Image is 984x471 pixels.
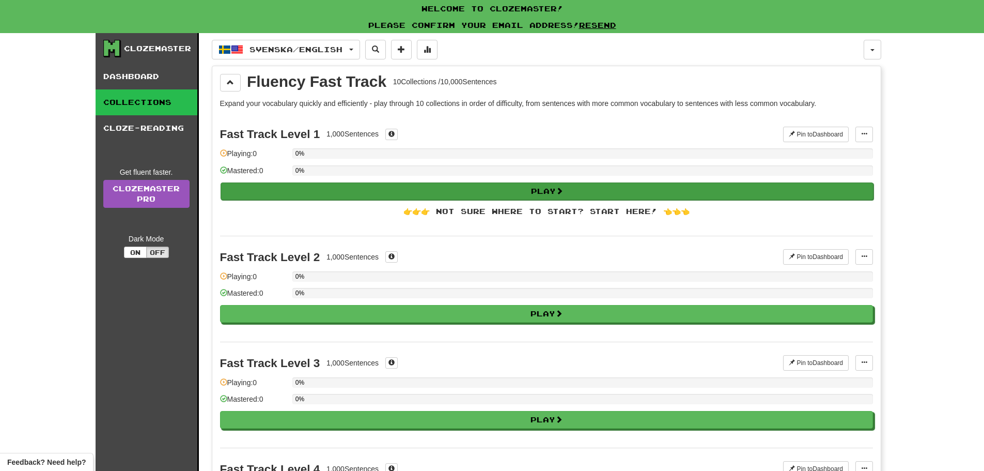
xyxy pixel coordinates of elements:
[365,40,386,59] button: Search sentences
[220,288,287,305] div: Mastered: 0
[220,165,287,183] div: Mastered: 0
[220,128,320,141] div: Fast Track Level 1
[783,355,849,371] button: Pin toDashboard
[247,74,386,89] div: Fluency Fast Track
[391,40,412,59] button: Add sentence to collection
[220,98,873,109] p: Expand your vocabulary quickly and efficiently - play through 10 collections in order of difficul...
[326,252,379,262] div: 1,000 Sentences
[220,377,287,394] div: Playing: 0
[783,249,849,265] button: Pin toDashboard
[220,271,287,288] div: Playing: 0
[783,127,849,142] button: Pin toDashboard
[96,64,197,89] a: Dashboard
[124,247,147,258] button: On
[146,247,169,258] button: Off
[103,167,190,177] div: Get fluent faster.
[220,305,873,323] button: Play
[220,411,873,429] button: Play
[417,40,438,59] button: More stats
[212,40,360,59] button: Svenska/English
[96,115,197,141] a: Cloze-Reading
[221,183,873,200] button: Play
[96,89,197,115] a: Collections
[326,358,379,368] div: 1,000 Sentences
[326,129,379,139] div: 1,000 Sentences
[7,457,86,467] span: Open feedback widget
[249,45,342,54] span: Svenska / English
[103,180,190,208] a: ClozemasterPro
[103,234,190,244] div: Dark Mode
[220,394,287,411] div: Mastered: 0
[220,357,320,370] div: Fast Track Level 3
[579,21,616,29] a: Resend
[220,206,873,217] div: 👉👉👉 Not sure where to start? Start here! 👈👈👈
[393,77,497,87] div: 10 Collections / 10,000 Sentences
[220,251,320,264] div: Fast Track Level 2
[220,148,287,165] div: Playing: 0
[124,43,191,54] div: Clozemaster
